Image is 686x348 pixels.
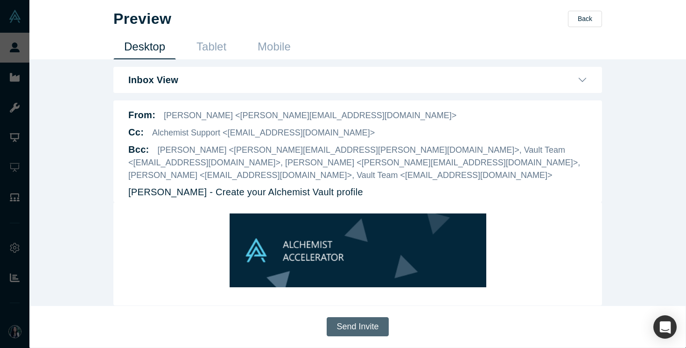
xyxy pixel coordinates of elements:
[128,145,580,180] span: [PERSON_NAME] <[PERSON_NAME][EMAIL_ADDRESS][PERSON_NAME][DOMAIN_NAME]>, Vault Team <[EMAIL_ADDRES...
[128,110,155,120] b: From:
[128,202,587,298] iframe: DemoDay Email Preview
[128,74,587,85] button: Inbox View
[128,127,144,137] b: Cc :
[164,111,456,120] span: [PERSON_NAME] <[PERSON_NAME][EMAIL_ADDRESS][DOMAIN_NAME]>
[113,10,171,28] h1: Preview
[128,144,149,155] b: Bcc :
[247,37,301,59] a: Mobile
[128,185,363,199] p: [PERSON_NAME] - Create your Alchemist Vault profile
[186,37,237,59] a: Tablet
[128,74,178,85] b: Inbox View
[152,128,375,137] span: Alchemist Support <[EMAIL_ADDRESS][DOMAIN_NAME]>
[113,37,176,59] a: Desktop
[568,11,602,27] button: Back
[327,317,388,336] button: Send Invite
